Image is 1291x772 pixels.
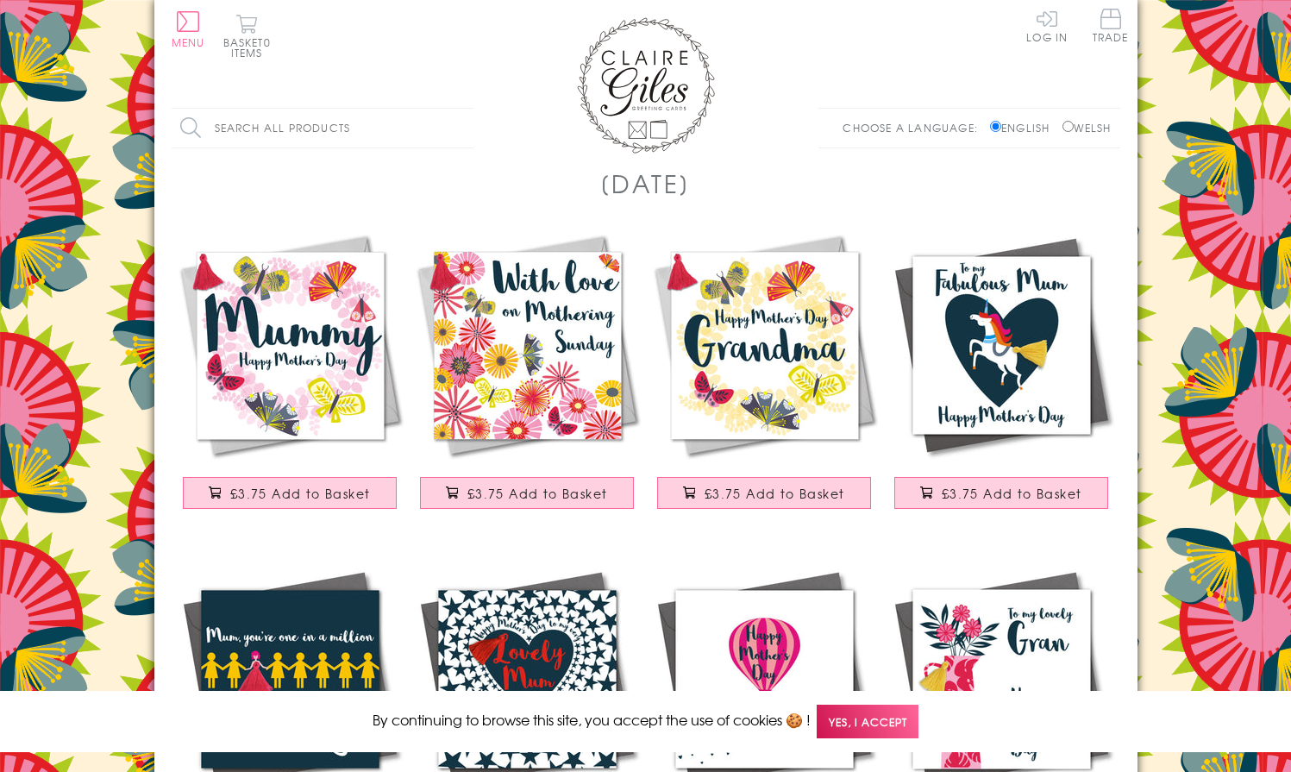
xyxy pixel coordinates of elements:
button: £3.75 Add to Basket [420,477,634,509]
a: Mother's Day Card, Butterfly Wreath, Mummy, Embellished with a colourful tassel £3.75 Add to Basket [172,227,409,526]
button: Basket0 items [223,14,271,58]
a: Mother's Day Card, Tumbling Flowers, Mothering Sunday, Embellished with a tassel £3.75 Add to Basket [409,227,646,526]
input: English [990,121,1001,132]
h1: [DATE] [600,166,691,201]
img: Mother's Day Card, Unicorn, Fabulous Mum, Embellished with a colourful tassel [883,227,1120,464]
span: £3.75 Add to Basket [230,485,371,502]
img: Mother's Day Card, Butterfly Wreath, Grandma, Embellished with a tassel [646,227,883,464]
input: Welsh [1062,121,1074,132]
span: £3.75 Add to Basket [705,485,845,502]
label: Welsh [1062,120,1112,135]
button: £3.75 Add to Basket [657,477,871,509]
span: Yes, I accept [817,705,918,738]
img: Mother's Day Card, Butterfly Wreath, Mummy, Embellished with a colourful tassel [172,227,409,464]
span: £3.75 Add to Basket [942,485,1082,502]
p: Choose a language: [843,120,987,135]
span: 0 items [231,35,271,60]
button: £3.75 Add to Basket [894,477,1108,509]
img: Claire Giles Greetings Cards [577,17,715,154]
a: Log In [1026,9,1068,42]
button: Menu [172,11,205,47]
img: Mother's Day Card, Tumbling Flowers, Mothering Sunday, Embellished with a tassel [409,227,646,464]
label: English [990,120,1058,135]
button: £3.75 Add to Basket [183,477,397,509]
input: Search all products [172,109,473,147]
span: Menu [172,35,205,50]
a: Mother's Day Card, Unicorn, Fabulous Mum, Embellished with a colourful tassel £3.75 Add to Basket [883,227,1120,526]
span: Trade [1093,9,1129,42]
input: Search [456,109,473,147]
a: Mother's Day Card, Butterfly Wreath, Grandma, Embellished with a tassel £3.75 Add to Basket [646,227,883,526]
a: Trade [1093,9,1129,46]
span: £3.75 Add to Basket [467,485,608,502]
